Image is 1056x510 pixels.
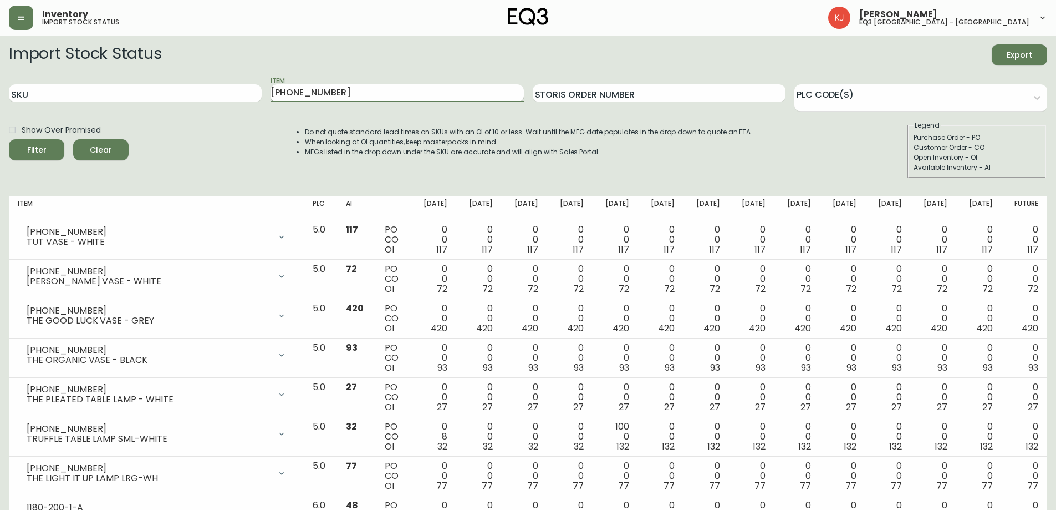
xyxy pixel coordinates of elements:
[828,7,850,29] img: 24a625d34e264d2520941288c4a55f8e
[619,282,629,295] span: 72
[1001,48,1038,62] span: Export
[437,361,447,374] span: 93
[27,395,271,405] div: THE PLEATED TABLE LAMP - WHITE
[476,322,493,335] span: 420
[616,440,629,453] span: 132
[528,361,538,374] span: 93
[346,262,357,275] span: 72
[914,153,1040,163] div: Open Inventory - OI
[304,417,337,457] td: 5.0
[920,304,947,334] div: 0 0
[567,322,584,335] span: 420
[385,401,394,413] span: OI
[27,463,271,473] div: [PHONE_NUMBER]
[800,401,811,413] span: 27
[845,479,856,492] span: 77
[920,264,947,294] div: 0 0
[465,343,493,373] div: 0 0
[692,264,720,294] div: 0 0
[346,420,357,433] span: 32
[936,479,947,492] span: 77
[556,225,584,255] div: 0 0
[874,461,902,491] div: 0 0
[385,264,401,294] div: PO CO
[1027,479,1038,492] span: 77
[1011,264,1038,294] div: 0 0
[385,461,401,491] div: PO CO
[1011,461,1038,491] div: 0 0
[483,361,493,374] span: 93
[385,382,401,412] div: PO CO
[756,361,766,374] span: 93
[920,382,947,412] div: 0 0
[956,196,1002,220] th: [DATE]
[820,196,865,220] th: [DATE]
[305,137,753,147] li: When looking at OI quantities, keep masterpacks in mind.
[992,44,1047,65] button: Export
[385,225,401,255] div: PO CO
[755,401,766,413] span: 27
[738,422,766,452] div: 0 0
[935,440,947,453] span: 132
[920,461,947,491] div: 0 0
[931,322,947,335] span: 420
[889,440,902,453] span: 132
[27,276,271,286] div: [PERSON_NAME] VASE - WHITE
[27,434,271,444] div: TRUFFLE TABLE LAMP SML-WHITE
[385,479,394,492] span: OI
[420,304,447,334] div: 0 0
[891,282,902,295] span: 72
[305,147,753,157] li: MFGs listed in the drop down under the SKU are accurate and will align with Sales Portal.
[800,282,811,295] span: 72
[709,243,720,256] span: 117
[874,264,902,294] div: 0 0
[976,322,993,335] span: 420
[783,225,811,255] div: 0 0
[937,282,947,295] span: 72
[914,143,1040,153] div: Customer Order - CO
[982,401,993,413] span: 27
[692,461,720,491] div: 0 0
[1022,322,1038,335] span: 420
[527,479,538,492] span: 77
[753,440,766,453] span: 132
[437,282,447,295] span: 72
[965,343,993,373] div: 0 0
[385,282,394,295] span: OI
[436,243,447,256] span: 117
[800,479,811,492] span: 77
[1028,282,1038,295] span: 72
[829,422,856,452] div: 0 0
[1011,422,1038,452] div: 0 0
[420,461,447,491] div: 0 0
[547,196,593,220] th: [DATE]
[738,461,766,491] div: 0 0
[783,343,811,373] div: 0 0
[829,461,856,491] div: 0 0
[662,440,675,453] span: 132
[346,341,358,354] span: 93
[304,457,337,496] td: 5.0
[522,322,538,335] span: 420
[385,343,401,373] div: PO CO
[385,304,401,334] div: PO CO
[1027,243,1038,256] span: 117
[1011,225,1038,255] div: 0 0
[420,422,447,452] div: 0 8
[18,343,295,367] div: [PHONE_NUMBER]THE ORGANIC VASE - BLACK
[891,401,902,413] span: 27
[483,440,493,453] span: 32
[1011,382,1038,412] div: 0 0
[482,479,493,492] span: 77
[420,343,447,373] div: 0 0
[304,260,337,299] td: 5.0
[710,401,720,413] span: 27
[511,225,538,255] div: 0 0
[703,322,720,335] span: 420
[465,422,493,452] div: 0 0
[638,196,683,220] th: [DATE]
[937,361,947,374] span: 93
[709,479,720,492] span: 77
[27,385,271,395] div: [PHONE_NUMBER]
[920,225,947,255] div: 0 0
